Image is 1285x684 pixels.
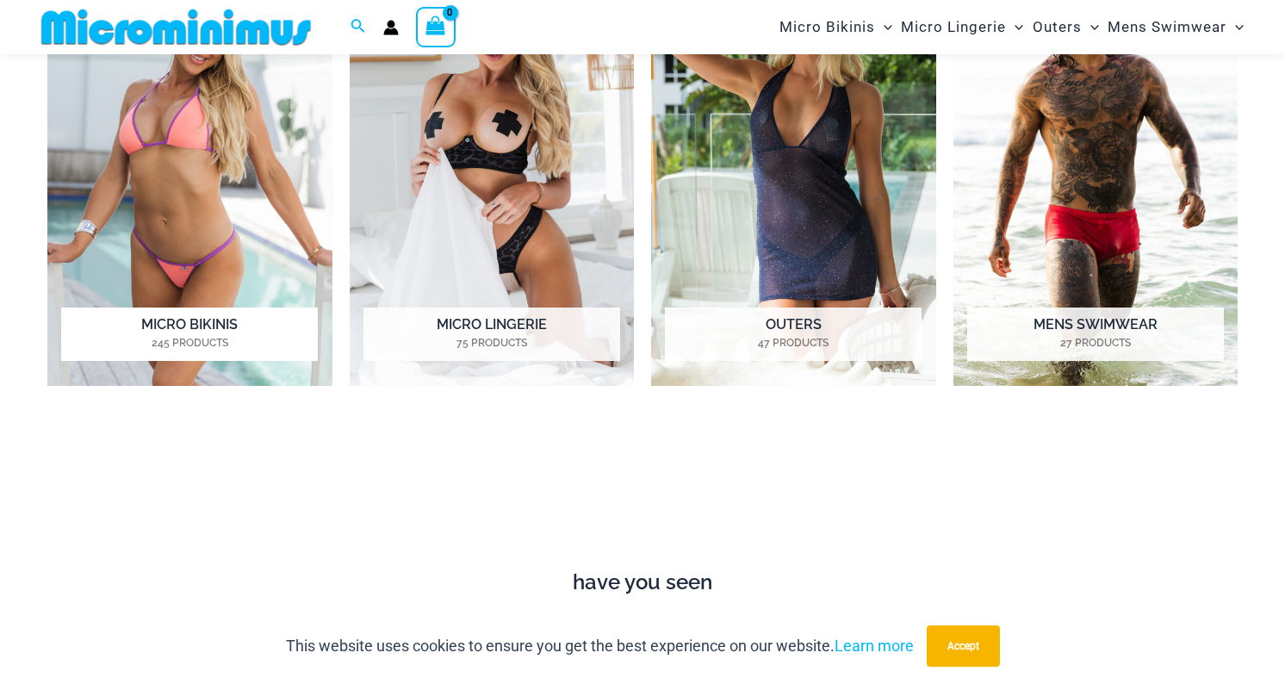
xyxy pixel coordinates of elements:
[34,570,1251,595] h4: have you seen
[1028,5,1103,49] a: OutersMenu ToggleMenu Toggle
[416,7,456,47] a: View Shopping Cart, empty
[1103,5,1248,49] a: Mens SwimwearMenu ToggleMenu Toggle
[967,308,1224,361] h2: Mens Swimwear
[363,335,620,351] mark: 75 Products
[61,335,318,351] mark: 245 Products
[897,5,1027,49] a: Micro LingerieMenu ToggleMenu Toggle
[1082,5,1099,49] span: Menu Toggle
[34,8,318,47] img: MM SHOP LOGO FLAT
[967,335,1224,351] mark: 27 Products
[901,5,1006,49] span: Micro Lingerie
[1006,5,1023,49] span: Menu Toggle
[363,308,620,361] h2: Micro Lingerie
[875,5,892,49] span: Menu Toggle
[665,308,922,361] h2: Outers
[775,5,897,49] a: Micro BikinisMenu ToggleMenu Toggle
[1226,5,1244,49] span: Menu Toggle
[779,5,875,49] span: Micro Bikinis
[1033,5,1082,49] span: Outers
[286,633,914,659] p: This website uses cookies to ensure you get the best experience on our website.
[835,637,914,655] a: Learn more
[665,335,922,351] mark: 47 Products
[383,20,399,35] a: Account icon link
[351,16,366,38] a: Search icon link
[773,3,1251,52] nav: Site Navigation
[1108,5,1226,49] span: Mens Swimwear
[61,308,318,361] h2: Micro Bikinis
[47,432,1238,561] iframe: TrustedSite Certified
[927,625,1000,667] button: Accept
